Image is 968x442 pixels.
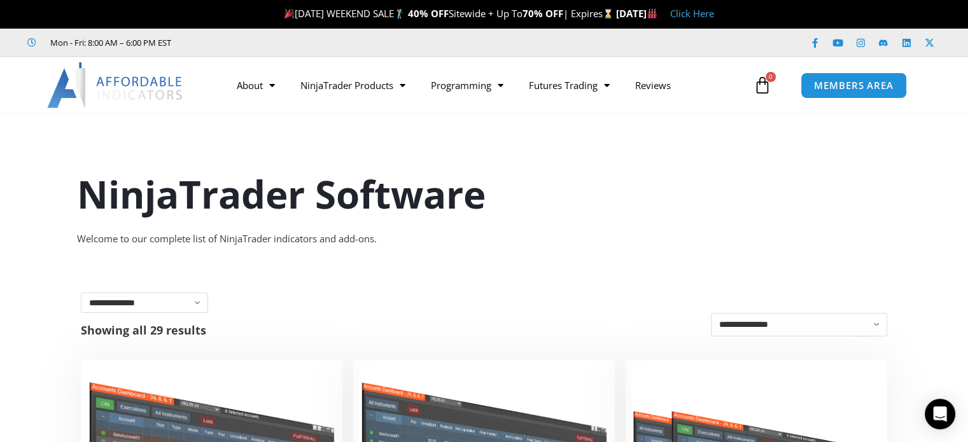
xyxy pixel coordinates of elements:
[711,313,887,336] select: Shop order
[47,62,184,108] img: LogoAI | Affordable Indicators – NinjaTrader
[523,7,563,20] strong: 70% OFF
[224,71,750,100] nav: Menu
[281,7,615,20] span: [DATE] WEEKEND SALE Sitewide + Up To | Expires
[925,399,955,429] div: Open Intercom Messenger
[647,9,657,18] img: 🏭
[418,71,516,100] a: Programming
[814,81,894,90] span: MEMBERS AREA
[81,324,206,336] p: Showing all 29 results
[189,36,380,49] iframe: Customer reviews powered by Trustpilot
[801,73,907,99] a: MEMBERS AREA
[395,9,404,18] img: 🏌️‍♂️
[408,7,449,20] strong: 40% OFF
[284,9,294,18] img: 🎉
[734,67,790,104] a: 0
[603,9,613,18] img: ⌛
[516,71,622,100] a: Futures Trading
[670,7,714,20] a: Click Here
[77,230,892,248] div: Welcome to our complete list of NinjaTrader indicators and add-ons.
[622,71,684,100] a: Reviews
[47,35,171,50] span: Mon - Fri: 8:00 AM – 6:00 PM EST
[224,71,288,100] a: About
[766,72,776,82] span: 0
[77,167,892,221] h1: NinjaTrader Software
[616,7,657,20] strong: [DATE]
[288,71,418,100] a: NinjaTrader Products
